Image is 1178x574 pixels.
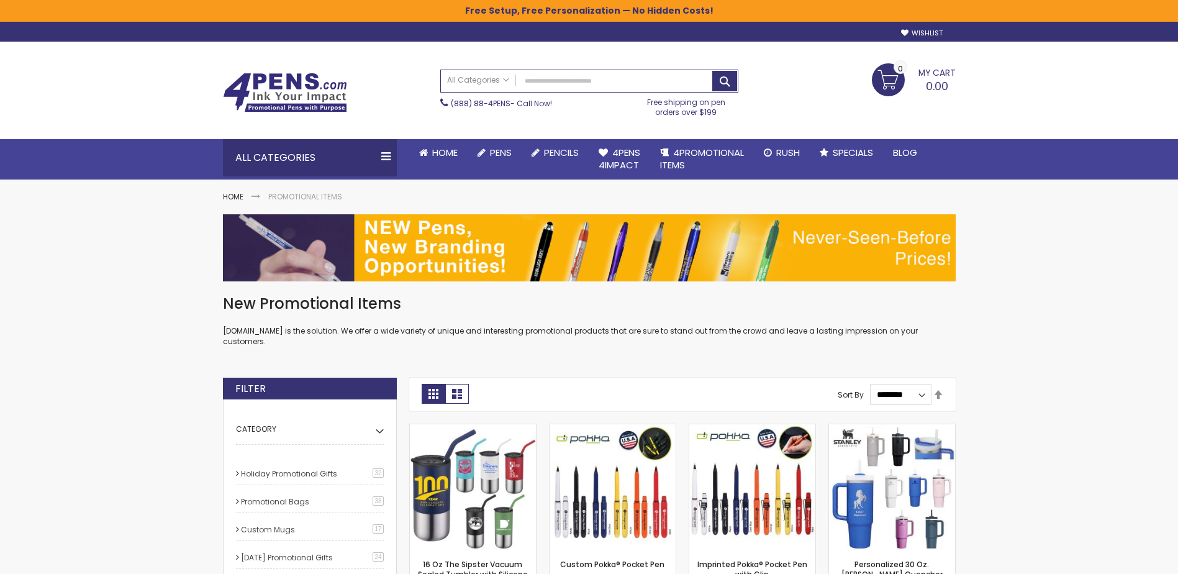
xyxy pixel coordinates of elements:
[223,139,397,176] div: All Categories
[468,139,522,166] a: Pens
[223,294,956,314] h1: New Promotional Items
[223,214,956,281] img: Promotional Items
[410,424,536,550] img: 16 Oz The Sipster Vacuum Sealed Tumbler with Silicone Rip
[833,146,873,159] span: Specials
[223,294,956,347] div: [DOMAIN_NAME] is the solution. We offer a wide variety of unique and interesting promotional prod...
[238,496,314,507] a: Promotional Bags
[422,384,445,404] strong: Grid
[689,424,815,434] a: Imprinted Pokka® Pocket Pen with Clip
[776,146,800,159] span: Rush
[447,75,509,85] span: All Categories
[660,146,744,171] span: 4PROMOTIONAL ITEMS
[926,78,948,94] span: 0.00
[432,146,458,159] span: Home
[634,93,738,117] div: Free shipping on pen orders over $199
[544,146,579,159] span: Pencils
[589,139,650,180] a: 4Pens4impact
[410,424,536,434] a: 16 Oz The Sipster Vacuum Sealed Tumbler with Silicone Rip
[829,424,955,434] a: Personalized 30 Oz. Stanley Quencher Straw Tumbler
[754,139,810,166] a: Rush
[451,98,510,109] a: (888) 88-4PENS
[901,29,943,38] a: Wishlist
[238,552,337,563] a: [DATE] Promotional Gifts
[560,559,664,570] a: Custom Pokka® Pocket Pen
[409,139,468,166] a: Home
[490,146,512,159] span: Pens
[441,70,515,91] a: All Categories
[689,424,815,550] img: Imprinted Pokka® Pocket Pen with Clip
[451,98,552,109] span: - Call Now!
[829,424,955,550] img: Personalized 30 Oz. Stanley Quencher Straw Tumbler
[599,146,640,171] span: 4Pens 4impact
[373,552,383,562] span: 24
[223,191,243,202] a: Home
[650,139,754,180] a: 4PROMOTIONALITEMS
[373,524,383,534] span: 17
[238,468,342,479] a: Holiday Promotional Gifts
[893,146,917,159] span: Blog
[522,139,589,166] a: Pencils
[268,191,342,202] strong: Promotional Items
[872,63,956,94] a: 0.00 0
[898,63,903,75] span: 0
[235,382,266,396] strong: Filter
[883,139,927,166] a: Blog
[373,468,383,478] span: 32
[550,424,676,550] img: Custom Pokka® Pocket Pen
[238,524,299,535] a: Custom Mugs
[838,389,864,399] label: Sort By
[810,139,883,166] a: Specials
[550,424,676,434] a: Custom Pokka® Pocket Pen
[373,496,383,506] span: 38
[236,415,384,444] dt: Category
[223,73,347,112] img: 4Pens Custom Pens and Promotional Products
